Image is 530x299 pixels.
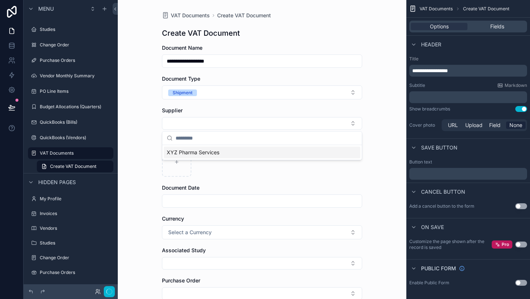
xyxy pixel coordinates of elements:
[162,107,183,113] span: Supplier
[505,82,527,88] span: Markdown
[28,208,113,219] a: Invoices
[162,247,206,253] span: Associated Study
[37,161,113,172] a: Create VAT Document
[40,270,112,275] label: Purchase Orders
[40,211,112,217] label: Invoices
[40,150,109,156] label: VAT Documents
[162,45,202,51] span: Document Name
[162,85,362,99] button: Select Button
[162,257,362,270] button: Select Button
[420,6,453,12] span: VAT Documents
[409,203,474,209] label: Add a cancel button to the form
[162,28,240,38] h1: Create VAT Document
[497,82,527,88] a: Markdown
[28,54,113,66] a: Purchase Orders
[171,12,210,19] span: VAT Documents
[409,239,492,250] label: Customize the page shown after the record is saved
[162,117,362,130] button: Select Button
[509,122,522,129] span: None
[409,280,449,286] div: Enable Public Form
[28,237,113,249] a: Studies
[28,267,113,278] a: Purchase Orders
[421,144,457,151] span: Save button
[421,265,456,272] span: Public form
[217,12,271,19] a: Create VAT Document
[38,179,76,186] span: Hidden pages
[162,184,199,191] span: Document Date
[40,255,112,261] label: Change Order
[167,149,219,156] span: XYZ Pharma Services
[465,122,483,129] span: Upload
[430,23,449,30] span: Options
[162,225,362,239] button: Select Button
[421,41,441,48] span: Header
[463,6,509,12] span: Create VAT Document
[162,277,200,284] span: Purchase Order
[502,242,509,247] span: Pro
[409,56,527,62] label: Title
[40,27,112,32] label: Studies
[421,224,444,231] span: On save
[421,188,465,196] span: Cancel button
[28,39,113,51] a: Change Order
[28,116,113,128] a: QuickBooks (Bills)
[50,163,96,169] span: Create VAT Document
[28,101,113,113] a: Budget Allocations (Quarters)
[162,12,210,19] a: VAT Documents
[40,225,112,231] label: Vendors
[40,57,112,63] label: Purchase Orders
[40,135,112,141] label: QuickBooks (Vendors)
[28,147,113,159] a: VAT Documents
[162,215,184,222] span: Currency
[28,24,113,35] a: Studies
[409,168,527,180] div: scrollable content
[409,91,527,103] div: scrollable content
[40,88,112,94] label: PO Line Items
[409,159,432,165] label: Button text
[40,240,112,246] label: Studies
[490,23,504,30] span: Fields
[38,5,54,13] span: Menu
[409,65,527,77] div: scrollable content
[162,75,200,82] span: Document Type
[28,252,113,264] a: Change Order
[28,132,113,144] a: QuickBooks (Vendors)
[40,73,112,79] label: Vendor Monthly Summary
[162,145,362,160] div: Suggestions
[448,122,458,129] span: URL
[28,222,113,234] a: Vendors
[28,85,113,97] a: PO Line Items
[489,122,501,129] span: Field
[409,106,450,112] div: Show breadcrumbs
[28,70,113,82] a: Vendor Monthly Summary
[409,122,439,128] label: Cover photo
[409,82,425,88] label: Subtitle
[40,196,112,202] label: My Profile
[173,89,192,96] div: Shipment
[40,104,112,110] label: Budget Allocations (Quarters)
[40,42,112,48] label: Change Order
[28,193,113,205] a: My Profile
[168,229,212,236] span: Select a Currency
[40,119,112,125] label: QuickBooks (Bills)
